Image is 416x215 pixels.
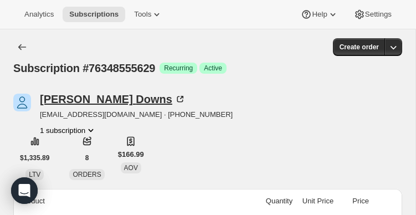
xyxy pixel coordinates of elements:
span: $1,335.89 [20,153,49,162]
span: Active [204,64,222,73]
button: Subscriptions [63,7,125,22]
th: Quantity [245,189,296,213]
span: Subscription #76348555629 [13,62,155,74]
button: $1,335.89 [13,149,56,167]
button: Analytics [18,7,60,22]
span: ORDERS [73,171,101,178]
span: Create order [340,43,379,52]
span: Recurring [164,64,193,73]
span: Tools [134,10,151,19]
button: 8 [78,149,96,167]
div: [PERSON_NAME] Downs [40,94,186,105]
span: 8 [85,153,89,162]
div: Open Intercom Messenger [11,177,38,204]
span: Settings [365,10,392,19]
th: Price [337,189,372,213]
span: [EMAIL_ADDRESS][DOMAIN_NAME] · [PHONE_NUMBER] [40,109,233,120]
button: Help [294,7,345,22]
span: Steven Downs [13,94,31,111]
span: Subscriptions [69,10,119,19]
span: Help [312,10,327,19]
th: Product [13,189,245,213]
span: Analytics [24,10,54,19]
button: Product actions [40,125,96,136]
button: Subscriptions [13,38,31,56]
span: LTV [29,171,40,178]
button: Tools [127,7,169,22]
button: Create order [333,38,386,56]
button: Settings [347,7,398,22]
span: AOV [124,164,138,172]
th: Unit Price [296,189,337,213]
span: $166.99 [118,149,144,160]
